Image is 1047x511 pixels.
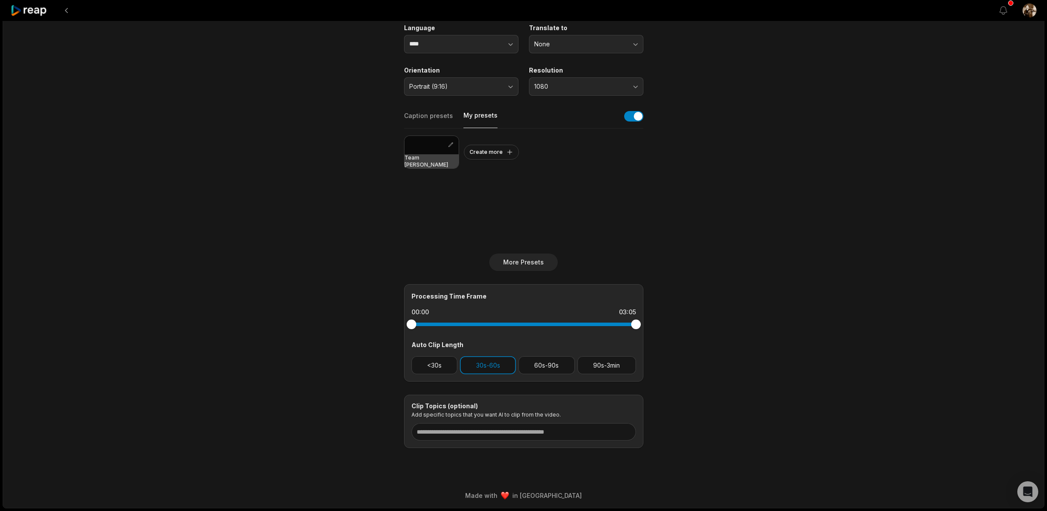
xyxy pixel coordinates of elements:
[411,411,636,418] p: Add specific topics that you want AI to clip from the video.
[1017,481,1038,502] div: Open Intercom Messenger
[529,35,643,53] button: None
[529,66,643,74] label: Resolution
[577,356,636,374] button: 90s-3min
[534,40,626,48] span: None
[404,24,518,32] label: Language
[534,83,626,90] span: 1080
[404,77,518,96] button: Portrait (9:16)
[529,24,643,32] label: Translate to
[404,111,453,128] button: Caption presets
[463,111,498,128] button: My presets
[411,340,636,349] div: Auto Clip Length
[404,66,518,74] label: Orientation
[409,83,501,90] span: Portrait (9:16)
[411,292,636,301] div: Processing Time Frame
[460,356,516,374] button: 30s-60s
[489,254,558,271] button: More Presets
[11,491,1036,500] div: Made with in [GEOGRAPHIC_DATA]
[518,356,575,374] button: 60s-90s
[404,154,459,168] h3: Team [PERSON_NAME]
[619,308,636,316] div: 03:05
[411,308,429,316] div: 00:00
[529,77,643,96] button: 1080
[411,402,636,410] div: Clip Topics (optional)
[464,145,519,160] button: Create more
[411,356,458,374] button: <30s
[501,492,509,500] img: heart emoji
